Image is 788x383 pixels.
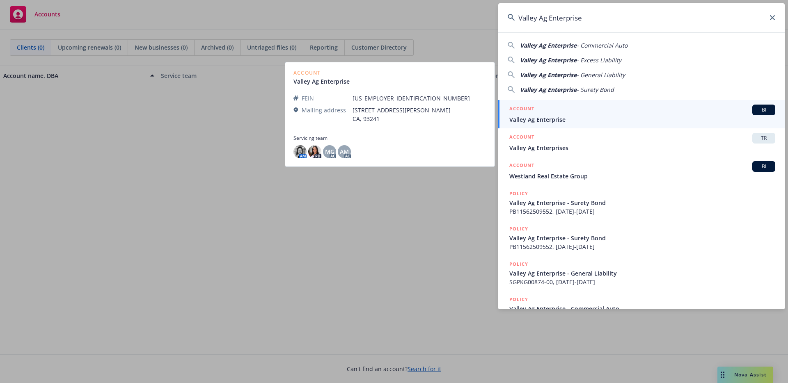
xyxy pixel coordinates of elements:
input: Search... [498,3,785,32]
span: Valley Ag Enterprise [520,71,577,79]
h5: ACCOUNT [509,133,534,143]
a: ACCOUNTTRValley Ag Enterprises [498,128,785,157]
span: Valley Ag Enterprise - Commercial Auto [509,304,775,313]
h5: POLICY [509,189,528,198]
h5: POLICY [509,225,528,233]
h5: ACCOUNT [509,105,534,114]
span: PB11562509552, [DATE]-[DATE] [509,207,775,216]
span: BI [756,163,772,170]
a: POLICYValley Ag Enterprise - Commercial Auto [498,291,785,326]
h5: ACCOUNT [509,161,534,171]
span: - Commercial Auto [577,41,628,49]
a: POLICYValley Ag Enterprise - Surety BondPB11562509552, [DATE]-[DATE] [498,220,785,255]
span: SGPKG00874-00, [DATE]-[DATE] [509,278,775,286]
span: Valley Ag Enterprise [520,86,577,93]
a: POLICYValley Ag Enterprise - General LiabilitySGPKG00874-00, [DATE]-[DATE] [498,255,785,291]
h5: POLICY [509,295,528,303]
span: TR [756,135,772,142]
a: ACCOUNTBIValley Ag Enterprise [498,100,785,128]
span: Valley Ag Enterprise [520,41,577,49]
span: Valley Ag Enterprise [509,115,775,124]
span: - Surety Bond [577,86,614,93]
span: Valley Ag Enterprise [520,56,577,64]
span: Valley Ag Enterprises [509,144,775,152]
span: - Excess Liability [577,56,621,64]
span: - General Liability [577,71,625,79]
a: POLICYValley Ag Enterprise - Surety BondPB11562509552, [DATE]-[DATE] [498,185,785,220]
a: ACCOUNTBIWestland Real Estate Group [498,157,785,185]
span: PB11562509552, [DATE]-[DATE] [509,242,775,251]
h5: POLICY [509,260,528,268]
span: Westland Real Estate Group [509,172,775,180]
span: BI [756,106,772,114]
span: Valley Ag Enterprise - Surety Bond [509,198,775,207]
span: Valley Ag Enterprise - General Liability [509,269,775,278]
span: Valley Ag Enterprise - Surety Bond [509,234,775,242]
